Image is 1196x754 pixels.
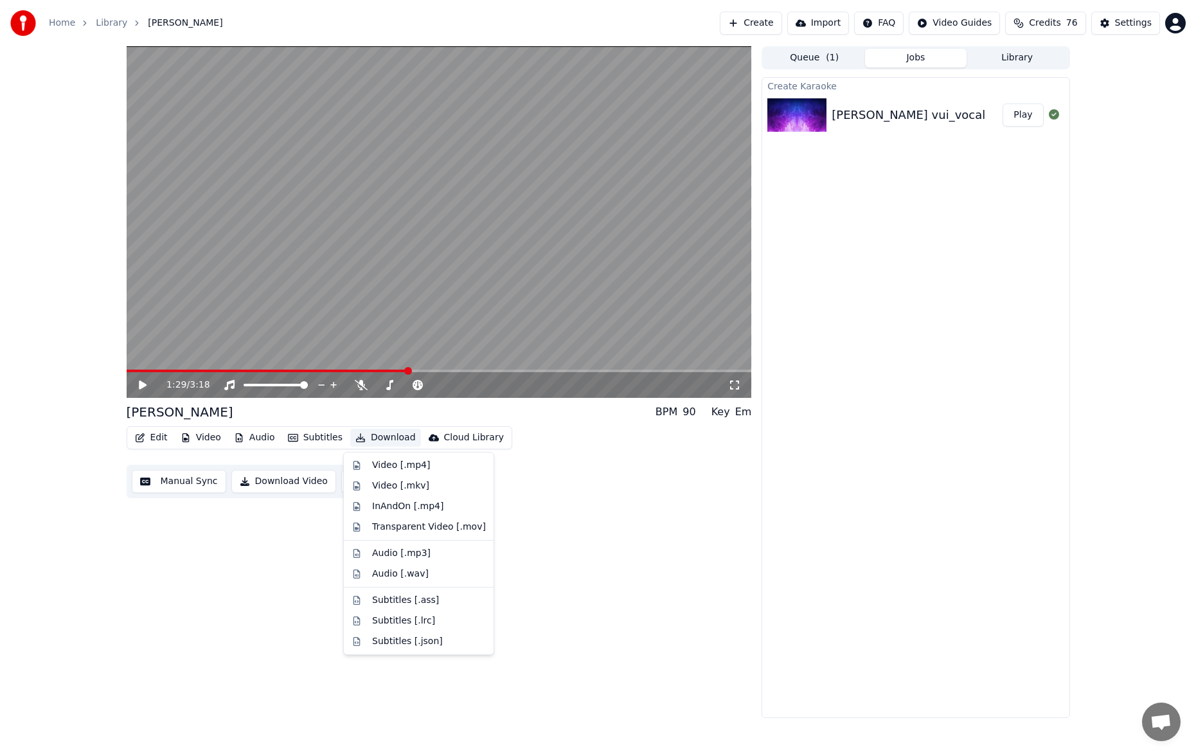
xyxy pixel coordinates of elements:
[350,429,421,447] button: Download
[372,480,429,492] div: Video [.mkv]
[1029,17,1060,30] span: Credits
[372,594,439,607] div: Subtitles [.ass]
[372,635,443,648] div: Subtitles [.json]
[762,78,1069,93] div: Create Karaoke
[341,470,460,493] button: Open Dual Screen
[229,429,280,447] button: Audio
[166,379,186,391] span: 1:29
[372,500,444,513] div: InAndOn [.mp4]
[1115,17,1152,30] div: Settings
[372,459,430,472] div: Video [.mp4]
[148,17,222,30] span: [PERSON_NAME]
[826,51,839,64] span: ( 1 )
[1003,103,1043,127] button: Play
[372,615,435,627] div: Subtitles [.lrc]
[372,568,429,580] div: Audio [.wav]
[832,106,985,124] div: [PERSON_NAME] vui_vocal
[1005,12,1085,35] button: Credits76
[49,17,75,30] a: Home
[444,431,504,444] div: Cloud Library
[132,470,226,493] button: Manual Sync
[166,379,197,391] div: /
[130,429,173,447] button: Edit
[854,12,904,35] button: FAQ
[190,379,210,391] span: 3:18
[372,521,486,534] div: Transparent Video [.mov]
[1066,17,1078,30] span: 76
[372,547,431,560] div: Audio [.mp3]
[683,404,695,420] div: 90
[49,17,223,30] nav: breadcrumb
[909,12,1000,35] button: Video Guides
[1091,12,1160,35] button: Settings
[865,49,967,67] button: Jobs
[10,10,36,36] img: youka
[96,17,127,30] a: Library
[283,429,348,447] button: Subtitles
[763,49,865,67] button: Queue
[1142,703,1181,741] div: Open chat
[720,12,782,35] button: Create
[231,470,336,493] button: Download Video
[127,403,233,421] div: [PERSON_NAME]
[656,404,677,420] div: BPM
[787,12,849,35] button: Import
[735,404,752,420] div: Em
[967,49,1068,67] button: Library
[711,404,730,420] div: Key
[175,429,226,447] button: Video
